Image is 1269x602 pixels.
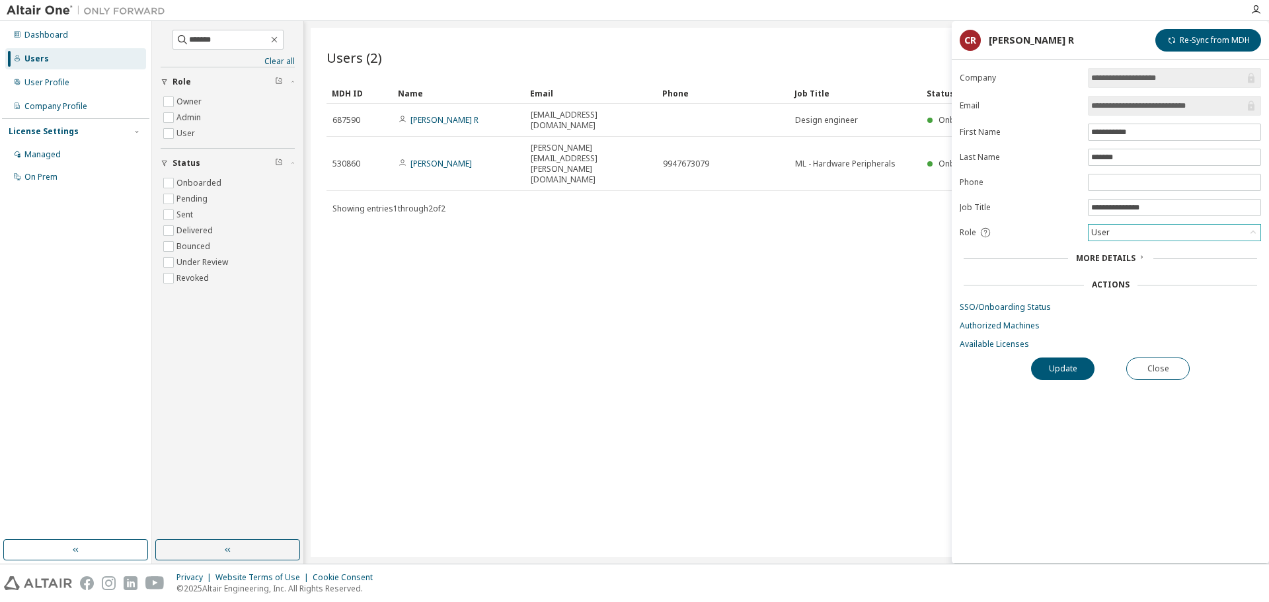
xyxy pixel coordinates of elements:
[960,320,1261,331] a: Authorized Machines
[927,83,1178,104] div: Status
[161,67,295,96] button: Role
[176,239,213,254] label: Bounced
[663,159,709,169] span: 9947673079
[24,101,87,112] div: Company Profile
[9,126,79,137] div: License Settings
[176,270,211,286] label: Revoked
[332,115,360,126] span: 687590
[124,576,137,590] img: linkedin.svg
[960,227,976,238] span: Role
[960,302,1261,313] a: SSO/Onboarding Status
[176,94,204,110] label: Owner
[24,54,49,64] div: Users
[275,77,283,87] span: Clear filter
[939,114,983,126] span: Onboarded
[176,126,198,141] label: User
[960,73,1080,83] label: Company
[662,83,784,104] div: Phone
[531,110,651,131] span: [EMAIL_ADDRESS][DOMAIN_NAME]
[795,159,896,169] span: ML - Hardware Peripherals
[1089,225,1260,241] div: User
[7,4,172,17] img: Altair One
[275,158,283,169] span: Clear filter
[327,48,382,67] span: Users (2)
[4,576,72,590] img: altair_logo.svg
[176,110,204,126] label: Admin
[960,177,1080,188] label: Phone
[176,175,224,191] label: Onboarded
[332,159,360,169] span: 530860
[1155,29,1261,52] button: Re-Sync from MDH
[176,191,210,207] label: Pending
[1126,357,1190,380] button: Close
[410,158,472,169] a: [PERSON_NAME]
[24,30,68,40] div: Dashboard
[794,83,916,104] div: Job Title
[161,149,295,178] button: Status
[960,339,1261,350] a: Available Licenses
[24,77,69,88] div: User Profile
[1031,357,1095,380] button: Update
[102,576,116,590] img: instagram.svg
[960,30,981,51] div: CR
[161,56,295,67] a: Clear all
[1076,252,1135,264] span: More Details
[176,583,381,594] p: © 2025 Altair Engineering, Inc. All Rights Reserved.
[960,152,1080,163] label: Last Name
[176,254,231,270] label: Under Review
[176,207,196,223] label: Sent
[332,83,387,104] div: MDH ID
[1092,280,1130,290] div: Actions
[173,158,200,169] span: Status
[530,83,652,104] div: Email
[1089,225,1112,240] div: User
[24,172,58,182] div: On Prem
[176,572,215,583] div: Privacy
[24,149,61,160] div: Managed
[410,114,479,126] a: [PERSON_NAME] R
[398,83,519,104] div: Name
[960,202,1080,213] label: Job Title
[145,576,165,590] img: youtube.svg
[215,572,313,583] div: Website Terms of Use
[313,572,381,583] div: Cookie Consent
[176,223,215,239] label: Delivered
[960,127,1080,137] label: First Name
[960,100,1080,111] label: Email
[531,143,651,185] span: [PERSON_NAME][EMAIL_ADDRESS][PERSON_NAME][DOMAIN_NAME]
[80,576,94,590] img: facebook.svg
[173,77,191,87] span: Role
[332,203,445,214] span: Showing entries 1 through 2 of 2
[989,35,1074,46] div: [PERSON_NAME] R
[795,115,858,126] span: Design engineer
[939,158,983,169] span: Onboarded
